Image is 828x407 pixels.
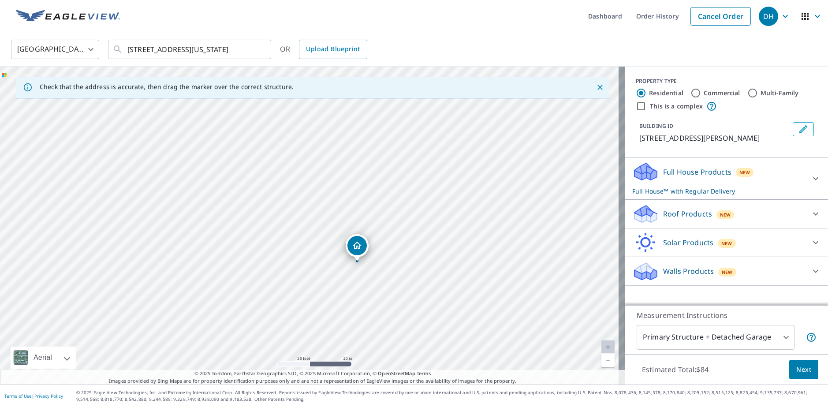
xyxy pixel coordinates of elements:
[663,209,712,219] p: Roof Products
[31,347,55,369] div: Aerial
[601,340,615,354] a: Current Level 20, Zoom In Disabled
[417,370,431,377] a: Terms
[11,37,99,62] div: [GEOGRAPHIC_DATA]
[632,187,805,196] p: Full House™ with Regular Delivery
[632,232,821,253] div: Solar ProductsNew
[632,261,821,282] div: Walls ProductsNew
[761,89,799,97] label: Multi-Family
[4,393,32,399] a: Terms of Use
[11,347,76,369] div: Aerial
[632,161,821,196] div: Full House ProductsNewFull House™ with Regular Delivery
[663,167,731,177] p: Full House Products
[663,266,714,276] p: Walls Products
[720,211,731,218] span: New
[722,269,733,276] span: New
[789,360,818,380] button: Next
[637,310,817,321] p: Measurement Instructions
[4,393,63,399] p: |
[299,40,367,59] a: Upload Blueprint
[690,7,751,26] a: Cancel Order
[721,240,732,247] span: New
[34,393,63,399] a: Privacy Policy
[632,203,821,224] div: Roof ProductsNew
[793,122,814,136] button: Edit building 1
[759,7,778,26] div: DH
[739,169,750,176] span: New
[594,82,606,93] button: Close
[280,40,367,59] div: OR
[663,237,713,248] p: Solar Products
[649,89,683,97] label: Residential
[639,133,789,143] p: [STREET_ADDRESS][PERSON_NAME]
[635,360,716,379] p: Estimated Total: $84
[637,325,794,350] div: Primary Structure + Detached Garage
[601,354,615,367] a: Current Level 20, Zoom Out
[806,332,817,343] span: Your report will include the primary structure and a detached garage if one exists.
[194,370,431,377] span: © 2025 TomTom, Earthstar Geographics SIO, © 2025 Microsoft Corporation, ©
[306,44,360,55] span: Upload Blueprint
[650,102,703,111] label: This is a complex
[639,122,673,130] p: BUILDING ID
[16,10,120,23] img: EV Logo
[796,364,811,375] span: Next
[76,389,824,403] p: © 2025 Eagle View Technologies, Inc. and Pictometry International Corp. All Rights Reserved. Repo...
[40,83,294,91] p: Check that the address is accurate, then drag the marker over the correct structure.
[636,77,817,85] div: PROPERTY TYPE
[127,37,253,62] input: Search by address or latitude-longitude
[704,89,740,97] label: Commercial
[378,370,415,377] a: OpenStreetMap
